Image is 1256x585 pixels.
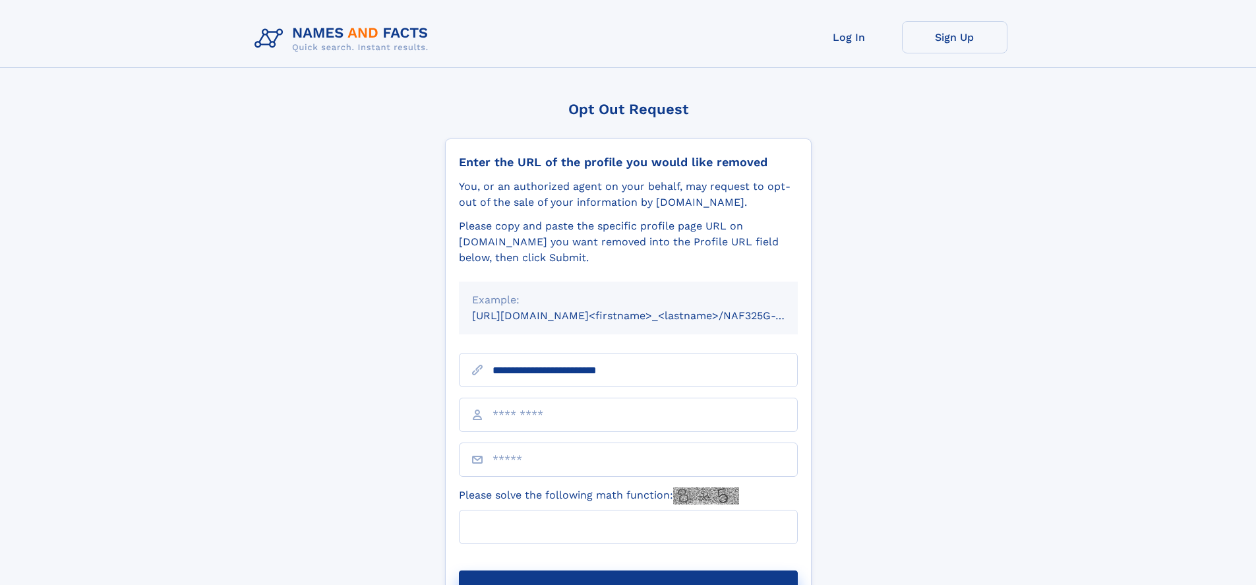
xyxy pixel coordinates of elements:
a: Sign Up [902,21,1007,53]
div: Please copy and paste the specific profile page URL on [DOMAIN_NAME] you want removed into the Pr... [459,218,798,266]
a: Log In [796,21,902,53]
small: [URL][DOMAIN_NAME]<firstname>_<lastname>/NAF325G-xxxxxxxx [472,309,823,322]
div: Example: [472,292,785,308]
div: You, or an authorized agent on your behalf, may request to opt-out of the sale of your informatio... [459,179,798,210]
div: Opt Out Request [445,101,812,117]
div: Enter the URL of the profile you would like removed [459,155,798,169]
img: Logo Names and Facts [249,21,439,57]
label: Please solve the following math function: [459,487,739,505]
